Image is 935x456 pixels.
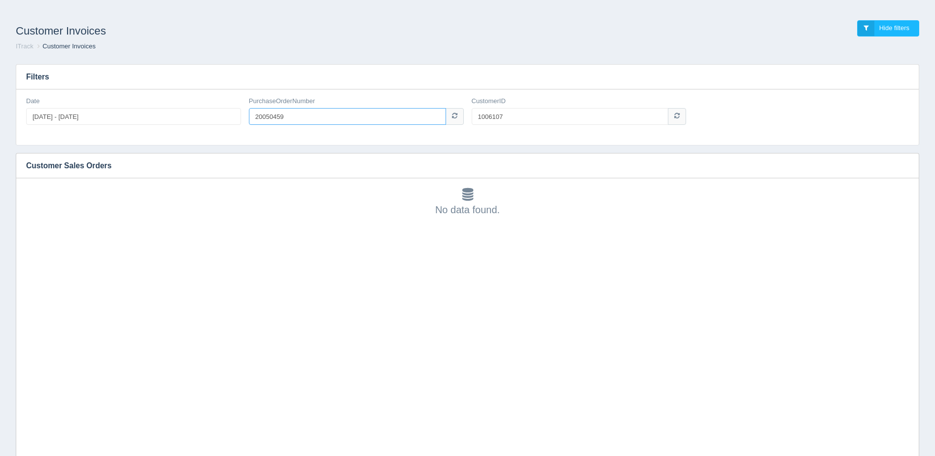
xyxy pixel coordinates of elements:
label: CustomerID [472,97,506,106]
div: No data found. [26,188,909,217]
h3: Customer Sales Orders [16,153,904,178]
label: Date [26,97,39,106]
span: Hide filters [879,24,909,32]
li: Customer Invoices [35,42,96,51]
a: Hide filters [857,20,919,37]
h3: Filters [16,65,919,89]
h1: Customer Invoices [16,20,468,42]
a: ITrack [16,42,34,50]
label: PurchaseOrderNumber [249,97,315,106]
